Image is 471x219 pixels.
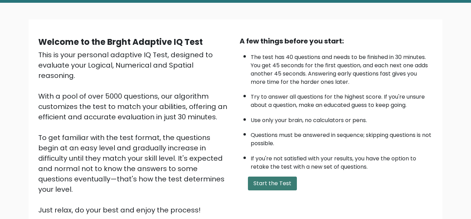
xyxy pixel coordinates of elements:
[240,36,433,46] div: A few things before you start:
[251,128,433,148] li: Questions must be answered in sequence; skipping questions is not possible.
[251,113,433,125] li: Use only your brain, no calculators or pens.
[248,177,297,190] button: Start the Test
[38,50,231,215] div: This is your personal adaptive IQ Test, designed to evaluate your Logical, Numerical and Spatial ...
[251,89,433,109] li: Try to answer all questions for the highest score. If you're unsure about a question, make an edu...
[251,151,433,171] li: If you're not satisfied with your results, you have the option to retake the test with a new set ...
[251,50,433,86] li: The test has 40 questions and needs to be finished in 30 minutes. You get 45 seconds for the firs...
[38,36,203,48] b: Welcome to the Brght Adaptive IQ Test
